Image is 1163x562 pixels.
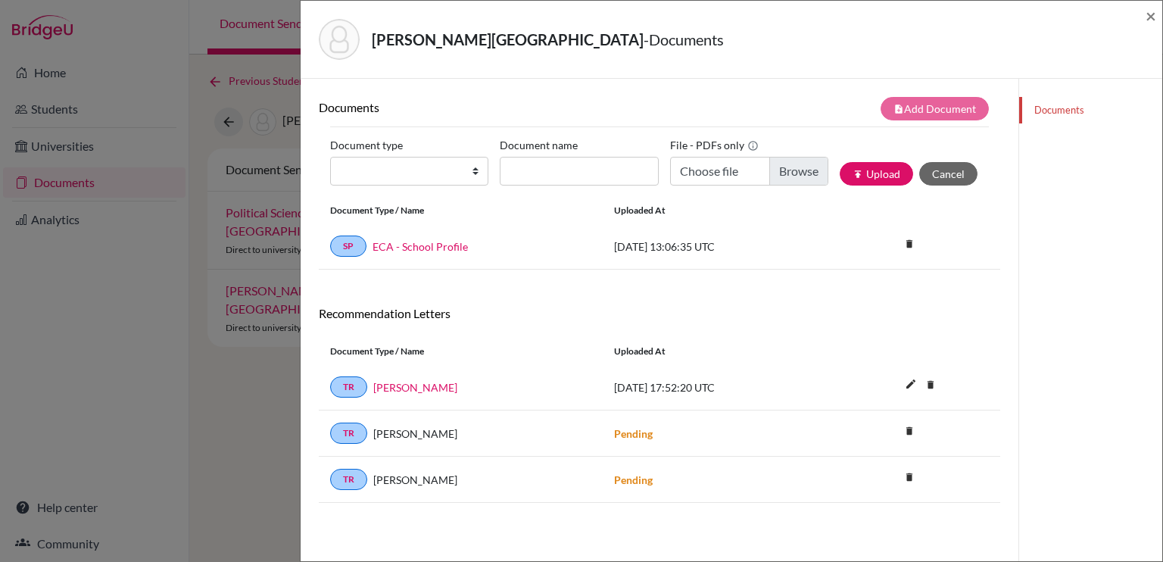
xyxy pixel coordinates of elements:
a: TR [330,469,367,490]
a: Documents [1019,97,1162,123]
a: ECA - School Profile [373,239,468,254]
div: Uploaded at [603,345,830,358]
a: delete [898,422,921,442]
strong: Pending [614,473,653,486]
i: delete [898,233,921,255]
label: File - PDFs only [670,133,759,157]
i: delete [898,420,921,442]
span: - Documents [644,30,724,48]
a: TR [330,376,367,398]
a: delete [919,376,942,396]
div: [DATE] 13:06:35 UTC [603,239,830,254]
strong: [PERSON_NAME][GEOGRAPHIC_DATA] [372,30,644,48]
strong: Pending [614,427,653,440]
button: publishUpload [840,162,913,186]
i: edit [899,372,923,396]
h6: Documents [319,100,659,114]
a: delete [898,468,921,489]
h6: Recommendation Letters [319,306,1000,320]
i: delete [898,466,921,489]
div: Document Type / Name [319,204,603,217]
div: Document Type / Name [319,345,603,358]
a: [PERSON_NAME] [373,379,457,395]
span: [PERSON_NAME] [373,472,457,488]
i: note_add [893,104,904,114]
a: TR [330,423,367,444]
span: × [1146,5,1156,27]
button: edit [898,374,924,397]
span: [DATE] 17:52:20 UTC [614,381,715,394]
i: delete [919,373,942,396]
i: publish [853,169,863,180]
a: SP [330,236,366,257]
span: [PERSON_NAME] [373,426,457,442]
label: Document type [330,133,403,157]
a: delete [898,235,921,255]
button: Close [1146,7,1156,25]
label: Document name [500,133,578,157]
button: note_addAdd Document [881,97,989,120]
div: Uploaded at [603,204,830,217]
button: Cancel [919,162,977,186]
